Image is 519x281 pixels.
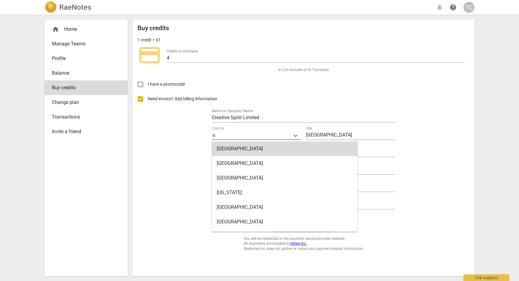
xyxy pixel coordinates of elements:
[45,1,57,13] img: Logo
[148,96,218,102] span: Need invoice? Add billing information
[52,128,115,135] span: Invite a friend
[45,124,128,139] a: Invite a friend
[212,229,357,244] div: Anguilla
[137,43,162,67] span: credit_card
[167,49,198,53] label: Credits to purchase
[52,26,115,33] div: Home
[291,241,307,246] a: Stripe Inc.
[212,141,357,156] div: [GEOGRAPHIC_DATA]
[212,109,253,113] label: Name or Company Name
[449,4,457,11] span: help
[463,274,509,281] div: Ask support
[45,80,128,95] a: Buy credits
[45,37,128,51] a: Manage Teams
[52,99,115,106] span: Change plan
[52,69,115,77] span: Balance
[278,67,329,73] span: It's 26 minutes of AI Transcript
[148,81,185,87] span: I have a promocode
[45,66,128,80] a: Balance
[212,200,357,215] div: [GEOGRAPHIC_DATA]
[463,2,474,13] button: TC
[45,51,128,66] a: Profile
[137,37,161,43] p: 1 credit = $1
[52,26,59,33] span: home
[212,126,224,130] label: Country
[448,2,459,13] a: Help
[137,24,169,32] h2: Buy credits
[212,215,357,229] div: [GEOGRAPHIC_DATA]
[244,236,363,251] span: You will be redirected to the payment service provider website. All payments are handled by RaeNo...
[212,185,357,200] div: [US_STATE]
[45,110,128,124] a: Transactions
[45,1,91,13] a: LogoRaeNotes
[45,22,128,37] div: Home
[59,3,91,12] h2: RaeNotes
[52,40,115,48] span: Manage Teams
[52,113,115,121] span: Transactions
[212,156,357,171] div: [GEOGRAPHIC_DATA]
[52,84,115,91] span: Buy credits
[52,55,115,62] span: Profile
[212,171,357,185] div: [GEOGRAPHIC_DATA]
[45,95,128,110] a: Change plan
[306,126,312,130] label: City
